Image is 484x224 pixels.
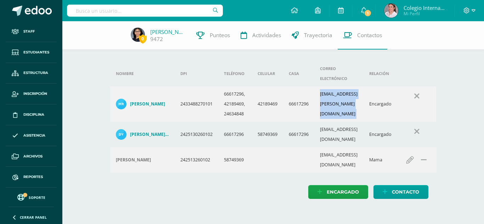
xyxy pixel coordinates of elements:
a: Disciplina [6,104,57,125]
td: [EMAIL_ADDRESS][DOMAIN_NAME] [314,122,364,147]
span: Contactos [357,31,382,39]
a: Estructura [6,63,57,84]
td: 58749369 [218,147,252,173]
th: Casa [283,61,314,86]
td: [EMAIL_ADDRESS][DOMAIN_NAME] [314,147,364,173]
span: Trayectoria [304,31,332,39]
a: Reportes [6,167,57,188]
img: af93a14511f9c833ed9c5828d431ece5.png [116,129,126,140]
a: Staff [6,21,57,42]
a: Actividades [235,21,286,50]
a: [PERSON_NAME] [PERSON_NAME] [116,129,169,140]
span: Contacto [392,185,419,199]
span: 0 [139,34,147,43]
th: Teléfono [218,61,252,86]
th: DPI [175,61,218,86]
a: Encargado [308,185,368,199]
th: Relación [364,61,397,86]
th: Nombre [110,61,175,86]
a: Contactos [338,21,387,50]
a: [PERSON_NAME] [150,28,186,35]
h4: [PERSON_NAME] [116,157,151,163]
td: Encargado [364,86,397,122]
td: 2425130260102 [175,122,218,147]
a: Archivos [6,146,57,167]
td: Mama [364,147,397,173]
a: Estudiantes [6,42,57,63]
img: 5bfc06c399020dbe0f888ed06c1a3da4.png [384,4,398,18]
img: 0ee279e904a35b3be85db87f530a7b12.png [131,28,145,42]
a: 9472 [150,35,163,43]
input: Busca un usuario... [67,5,223,17]
span: Actividades [252,31,281,39]
span: Staff [23,29,35,34]
span: Colegio Internacional [404,4,446,11]
img: a51eedd7c540396b84afacff07294904.png [116,99,126,109]
td: 42189469 [252,86,283,122]
h4: [PERSON_NAME] [130,101,165,107]
td: Encargado [364,122,397,147]
div: Dunia Yanes [116,157,169,163]
span: Inscripción [23,91,47,97]
span: Mi Perfil [404,11,446,17]
td: 242513260102 [175,147,218,173]
span: Estudiantes [23,50,49,55]
td: 66617296 [283,122,314,147]
h4: [PERSON_NAME] [PERSON_NAME] [130,132,169,137]
span: Reportes [23,174,43,180]
td: 66617296 [283,86,314,122]
th: Celular [252,61,283,86]
span: Soporte [29,195,45,200]
span: Punteos [210,31,230,39]
a: Trayectoria [286,21,338,50]
span: Encargado [327,185,359,199]
a: Asistencia [6,125,57,146]
td: 66617296 [218,122,252,147]
a: Contacto [373,185,428,199]
span: 1 [364,9,372,17]
a: [PERSON_NAME] [116,99,169,109]
td: [EMAIL_ADDRESS][PERSON_NAME][DOMAIN_NAME] [314,86,364,122]
span: Estructura [23,70,48,76]
td: 66617296, 42189469, 24634848 [218,86,252,122]
span: Asistencia [23,133,45,138]
a: Inscripción [6,84,57,104]
span: Cerrar panel [20,215,47,220]
th: Correo electrónico [314,61,364,86]
td: 58749369 [252,122,283,147]
td: 2433488270101 [175,86,218,122]
a: Soporte [9,192,54,202]
span: Disciplina [23,112,44,117]
span: Archivos [23,154,43,159]
a: Punteos [191,21,235,50]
